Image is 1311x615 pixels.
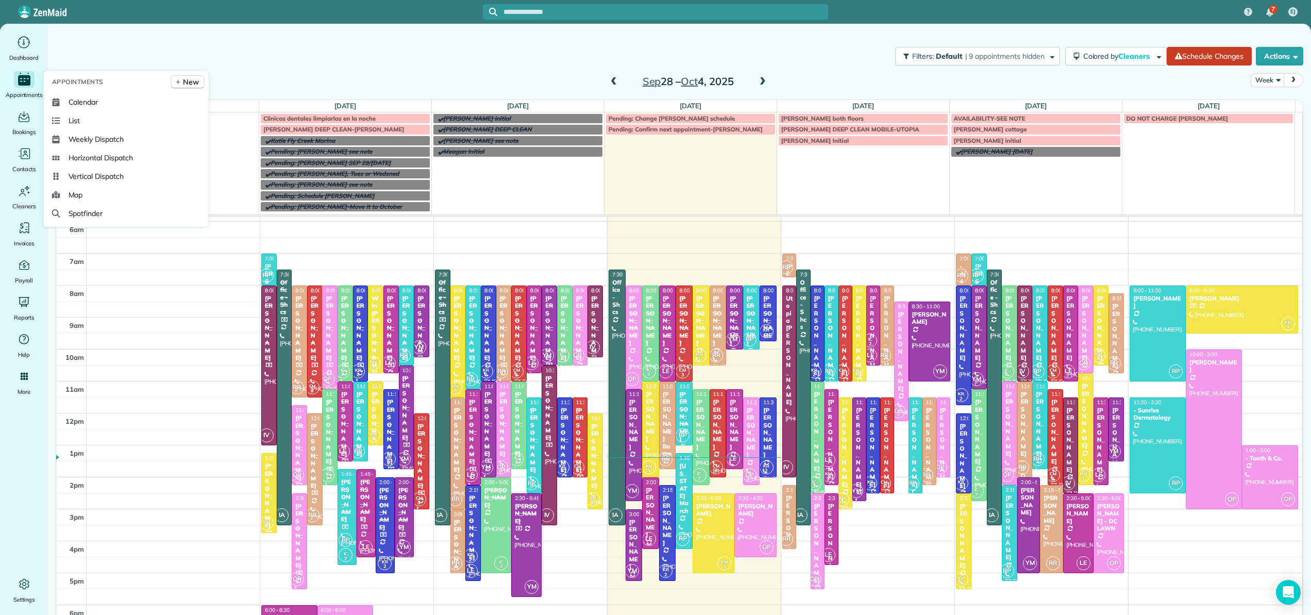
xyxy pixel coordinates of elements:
[1169,364,1183,378] span: RP
[799,279,807,331] div: Office - Shcs
[1005,367,1009,373] span: IC
[681,75,698,88] span: Oct
[69,115,80,126] span: List
[696,351,703,357] span: KM
[898,303,926,310] span: 8:30 - 12:15
[402,367,430,374] span: 10:30 - 1:45
[69,97,98,107] span: Calendar
[494,364,508,378] span: RR
[629,391,657,397] span: 11:15 - 2:45
[785,295,793,406] div: Utopia [PERSON_NAME]
[1065,47,1167,65] button: Colored byCleaners
[965,52,1045,61] span: | 9 appointments hidden
[1021,287,1049,294] span: 8:00 - 11:00
[6,90,43,100] span: Appointments
[746,295,757,347] div: [PERSON_NAME]
[545,295,554,361] div: [PERSON_NAME]
[1051,295,1060,361] div: [PERSON_NAME]
[1189,359,1239,374] div: [PERSON_NAME]
[1097,287,1125,294] span: 8:00 - 10:30
[263,114,376,122] span: Clinicas dentales limpiarlas en la noche
[271,159,391,167] span: Pending: [PERSON_NAME] SEP 29/[DATE]
[970,372,984,386] span: YM
[290,380,304,394] span: RR
[545,287,573,294] span: 8:00 - 10:30
[974,263,984,381] div: [PERSON_NAME] - The Verandas
[514,295,524,361] div: [PERSON_NAME]
[402,295,411,361] div: [PERSON_NAME]
[443,125,532,133] span: [PERSON_NAME] DEEP CLEAN
[264,263,274,329] div: [PERSON_NAME]
[321,372,334,386] span: OP
[842,287,870,294] span: 8:00 - 11:00
[1282,322,1295,332] small: 3
[341,391,350,457] div: [PERSON_NAME]
[357,287,384,294] span: 8:00 - 11:00
[453,295,463,361] div: [PERSON_NAME]
[306,386,319,396] small: 3
[417,295,426,361] div: [PERSON_NAME]
[1036,287,1064,294] span: 8:00 - 11:00
[679,287,707,294] span: 8:00 - 11:00
[884,287,912,294] span: 8:00 - 10:30
[69,190,83,200] span: Map
[855,295,863,376] div: [PERSON_NAME]
[341,295,350,361] div: [PERSON_NAME]
[397,348,411,362] span: RP
[469,391,497,397] span: 11:15 - 2:15
[680,102,702,110] a: [DATE]
[869,295,877,376] div: [PERSON_NAME]
[961,147,1033,155] span: [PERSON_NAME] [DATE]
[1047,370,1060,380] small: 3
[625,372,639,386] span: OP
[763,327,769,333] span: KR
[864,339,877,349] small: 2
[1061,364,1075,378] span: LE
[990,271,1015,278] span: 7:30 - 3:30
[870,287,898,294] span: 8:00 - 10:30
[12,164,36,174] span: Contacts
[1259,1,1281,24] div: 7 unread notifications
[868,336,872,342] span: IC
[609,114,735,122] span: Pending: Change [PERSON_NAME] schedule
[1251,73,1284,87] button: Week
[309,383,316,389] span: CM
[821,364,835,378] span: RP
[12,201,36,211] span: Cleaners
[1005,287,1033,294] span: 8:00 - 11:00
[1092,354,1105,364] small: 3
[960,255,984,262] span: 7:00 - 8:00
[439,271,463,278] span: 7:30 - 3:30
[311,287,339,294] span: 8:00 - 11:30
[1083,52,1153,61] span: Colored by
[386,295,396,361] div: [PERSON_NAME]
[341,367,345,373] span: IC
[4,71,44,100] a: Appointments
[372,287,399,294] span: 8:00 - 10:45
[709,348,723,362] span: RR
[355,367,361,373] span: KR
[483,8,497,16] button: Focus search
[1001,370,1014,380] small: 2
[337,370,349,380] small: 2
[48,93,205,111] a: Calendar
[1127,114,1229,122] span: DO NOT CHARGE [PERSON_NAME]
[1036,383,1064,390] span: 11:00 - 1:45
[912,303,940,310] span: 8:30 - 11:00
[814,383,842,390] span: 11:00 - 2:30
[530,287,558,294] span: 8:00 - 10:45
[1256,47,1303,65] button: Actions
[760,330,773,340] small: 2
[828,295,835,376] div: [PERSON_NAME]
[183,77,199,87] span: New
[438,279,447,316] div: Office - Shcs
[560,295,569,361] div: [PERSON_NAME]
[1082,375,1110,381] span: 10:45 - 2:15
[990,279,999,316] div: Office - Shcs
[779,260,793,274] span: RR
[264,295,274,361] div: [PERSON_NAME]
[591,295,600,361] div: [PERSON_NAME]
[4,34,44,63] a: Dashboard
[1189,351,1217,358] span: 10:00 - 3:00
[545,375,554,441] div: [PERSON_NAME]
